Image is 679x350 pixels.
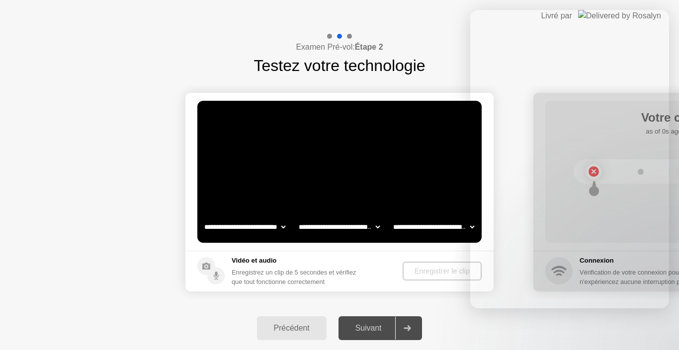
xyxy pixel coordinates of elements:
select: Available speakers [297,217,382,237]
button: Suivant [339,316,423,340]
iframe: Intercom live chat [470,10,669,308]
div: Précédent [260,324,324,333]
h5: Vidéo et audio [232,256,364,266]
div: Enregistrez un clip de 5 secondes et vérifiez que tout fonctionne correctement [232,268,364,286]
div: Enregistrer le clip [407,267,478,275]
h1: Testez votre technologie [254,54,425,77]
button: Enregistrer le clip [403,262,482,280]
select: Available microphones [391,217,476,237]
b: Étape 2 [355,43,383,51]
button: Précédent [257,316,327,340]
h4: Examen Pré-vol: [296,41,383,53]
iframe: Intercom live chat [645,316,669,340]
select: Available cameras [202,217,287,237]
div: Suivant [341,324,396,333]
